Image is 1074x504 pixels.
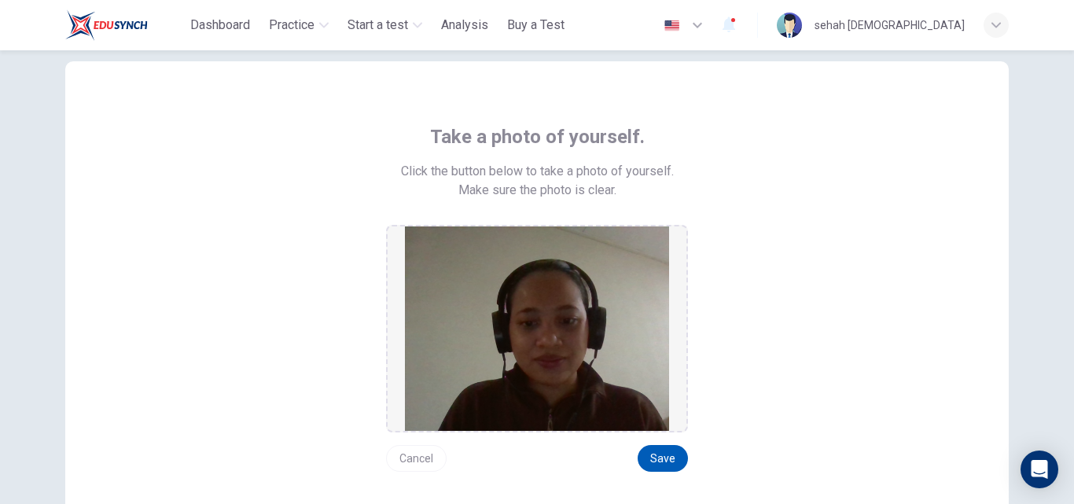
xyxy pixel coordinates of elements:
img: en [662,20,682,31]
button: Save [638,445,688,472]
span: Dashboard [190,16,250,35]
button: Dashboard [184,11,256,39]
button: Start a test [341,11,428,39]
img: ELTC logo [65,9,148,41]
span: Buy a Test [507,16,565,35]
span: Start a test [348,16,408,35]
span: Analysis [441,16,488,35]
span: Practice [269,16,314,35]
button: Practice [263,11,335,39]
button: Cancel [386,445,447,472]
img: Profile picture [777,13,802,38]
span: Take a photo of yourself. [430,124,645,149]
span: Click the button below to take a photo of yourself. [401,162,674,181]
div: Open Intercom Messenger [1021,451,1058,488]
button: Analysis [435,11,495,39]
span: Make sure the photo is clear. [458,181,616,200]
button: Buy a Test [501,11,571,39]
img: preview screemshot [405,226,669,431]
div: sehah [DEMOGRAPHIC_DATA] [815,16,965,35]
a: ELTC logo [65,9,184,41]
